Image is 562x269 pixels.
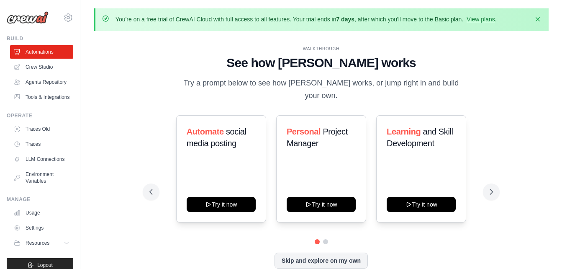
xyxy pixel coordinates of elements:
span: Automate [187,127,224,136]
span: Resources [26,240,49,246]
img: Logo [7,11,49,24]
button: Skip and explore on my own [275,253,368,269]
a: Settings [10,221,73,235]
a: View plans [467,16,495,23]
h1: See how [PERSON_NAME] works [149,55,493,70]
a: Tools & Integrations [10,91,73,104]
button: Resources [10,236,73,250]
a: Environment Variables [10,168,73,188]
p: Try a prompt below to see how [PERSON_NAME] works, or jump right in and build your own. [181,77,462,102]
strong: 7 days [336,16,354,23]
a: LLM Connections [10,153,73,166]
span: social media posting [187,127,246,148]
button: Try it now [287,197,356,212]
div: Manage [7,196,73,203]
span: Logout [37,262,53,269]
span: Learning [387,127,421,136]
a: Automations [10,45,73,59]
button: Try it now [387,197,456,212]
div: WALKTHROUGH [149,46,493,52]
a: Traces Old [10,122,73,136]
a: Usage [10,206,73,220]
button: Try it now [187,197,256,212]
div: Build [7,35,73,42]
p: You're on a free trial of CrewAI Cloud with full access to all features. Your trial ends in , aft... [115,15,497,23]
a: Traces [10,137,73,151]
span: and Skill Development [387,127,453,148]
span: Project Manager [287,127,348,148]
span: Personal [287,127,321,136]
a: Crew Studio [10,60,73,74]
a: Agents Repository [10,75,73,89]
div: Operate [7,112,73,119]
